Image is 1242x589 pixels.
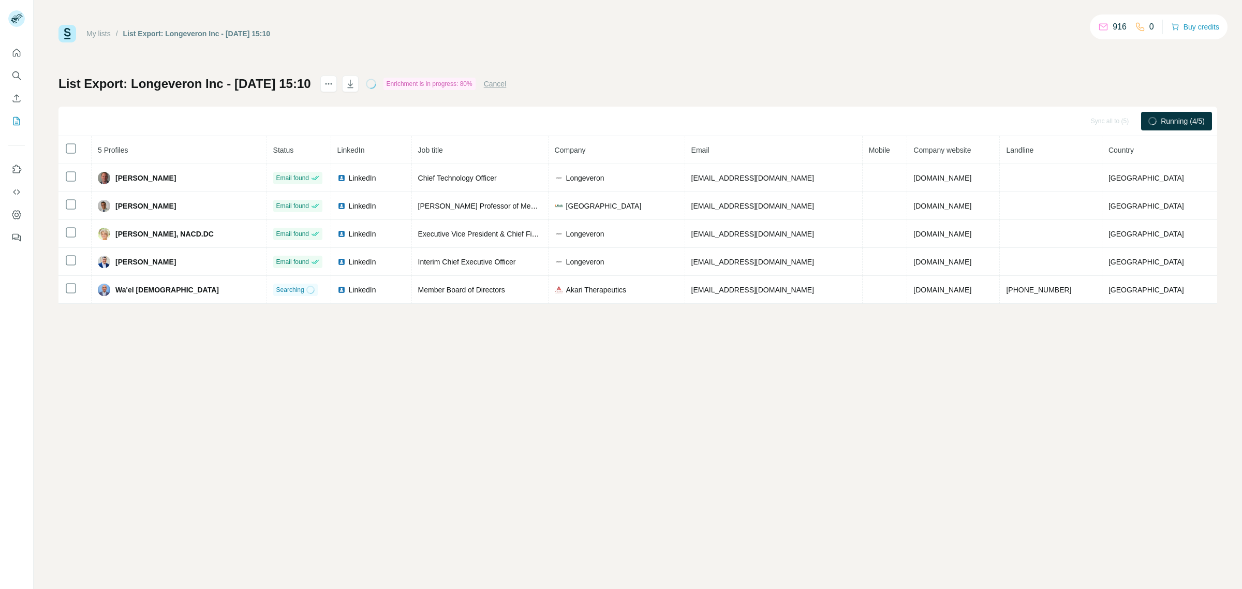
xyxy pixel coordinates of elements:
[555,174,563,182] img: company-logo
[418,286,505,294] span: Member Board of Directors
[869,146,890,154] span: Mobile
[566,201,642,211] span: [GEOGRAPHIC_DATA]
[691,286,814,294] span: [EMAIL_ADDRESS][DOMAIN_NAME]
[691,202,814,210] span: [EMAIL_ADDRESS][DOMAIN_NAME]
[1108,174,1184,182] span: [GEOGRAPHIC_DATA]
[913,230,971,238] span: [DOMAIN_NAME]
[418,174,497,182] span: Chief Technology Officer
[337,230,346,238] img: LinkedIn logo
[8,228,25,247] button: Feedback
[1006,286,1071,294] span: [PHONE_NUMBER]
[116,28,118,39] li: /
[349,229,376,239] span: LinkedIn
[913,202,971,210] span: [DOMAIN_NAME]
[337,146,365,154] span: LinkedIn
[691,146,709,154] span: Email
[1108,286,1184,294] span: [GEOGRAPHIC_DATA]
[276,229,309,239] span: Email found
[115,257,176,267] span: [PERSON_NAME]
[1171,20,1219,34] button: Buy credits
[320,76,337,92] button: actions
[484,79,507,89] button: Cancel
[98,228,110,240] img: Avatar
[566,257,604,267] span: Longeveron
[566,285,626,295] span: Akari Therapeutics
[337,202,346,210] img: LinkedIn logo
[58,76,311,92] h1: List Export: Longeveron Inc - [DATE] 15:10
[98,172,110,184] img: Avatar
[1006,146,1033,154] span: Landline
[1149,21,1154,33] p: 0
[691,258,814,266] span: [EMAIL_ADDRESS][DOMAIN_NAME]
[8,66,25,85] button: Search
[98,200,110,212] img: Avatar
[566,173,604,183] span: Longeveron
[383,78,476,90] div: Enrichment is in progress: 80%
[8,205,25,224] button: Dashboard
[555,230,563,238] img: company-logo
[8,89,25,108] button: Enrich CSV
[98,146,128,154] span: 5 Profiles
[273,146,294,154] span: Status
[555,202,563,210] img: company-logo
[691,230,814,238] span: [EMAIL_ADDRESS][DOMAIN_NAME]
[1108,258,1184,266] span: [GEOGRAPHIC_DATA]
[115,285,219,295] span: Wa'el [DEMOGRAPHIC_DATA]
[555,258,563,266] img: company-logo
[566,229,604,239] span: Longeveron
[418,258,516,266] span: Interim Chief Executive Officer
[123,28,270,39] div: List Export: Longeveron Inc - [DATE] 15:10
[115,173,176,183] span: [PERSON_NAME]
[8,112,25,130] button: My lists
[349,201,376,211] span: LinkedIn
[115,229,214,239] span: [PERSON_NAME], NACD.DC
[58,25,76,42] img: Surfe Logo
[913,146,971,154] span: Company website
[349,257,376,267] span: LinkedIn
[337,174,346,182] img: LinkedIn logo
[418,230,578,238] span: Executive Vice President & Chief Financial Officer
[555,146,586,154] span: Company
[913,286,971,294] span: [DOMAIN_NAME]
[1161,116,1205,126] span: Running (4/5)
[337,286,346,294] img: LinkedIn logo
[8,160,25,179] button: Use Surfe on LinkedIn
[349,173,376,183] span: LinkedIn
[1108,146,1134,154] span: Country
[418,146,443,154] span: Job title
[86,30,111,38] a: My lists
[276,285,304,294] span: Searching
[691,174,814,182] span: [EMAIL_ADDRESS][DOMAIN_NAME]
[1108,202,1184,210] span: [GEOGRAPHIC_DATA]
[115,201,176,211] span: [PERSON_NAME]
[276,201,309,211] span: Email found
[555,286,563,294] img: company-logo
[276,173,309,183] span: Email found
[913,174,971,182] span: [DOMAIN_NAME]
[98,284,110,296] img: Avatar
[8,183,25,201] button: Use Surfe API
[1113,21,1127,33] p: 916
[276,257,309,267] span: Email found
[1108,230,1184,238] span: [GEOGRAPHIC_DATA]
[418,202,600,210] span: [PERSON_NAME] Professor of Medicine and Cardiology
[8,43,25,62] button: Quick start
[349,285,376,295] span: LinkedIn
[913,258,971,266] span: [DOMAIN_NAME]
[337,258,346,266] img: LinkedIn logo
[98,256,110,268] img: Avatar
